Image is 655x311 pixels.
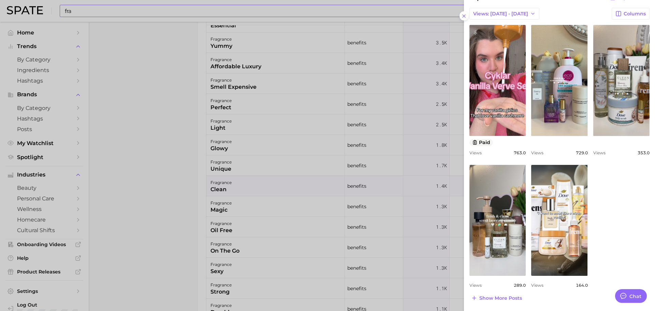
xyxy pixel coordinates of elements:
[469,150,482,155] span: Views
[638,150,650,155] span: 353.0
[473,11,528,17] span: Views: [DATE] - [DATE]
[531,150,543,155] span: Views
[469,293,524,303] button: Show more posts
[612,8,650,19] button: Columns
[531,283,543,288] span: Views
[576,283,588,288] span: 164.0
[479,295,522,301] span: Show more posts
[469,8,539,19] button: Views: [DATE] - [DATE]
[514,150,526,155] span: 763.0
[514,283,526,288] span: 289.0
[576,150,588,155] span: 729.0
[624,11,646,17] span: Columns
[593,150,606,155] span: Views
[469,139,493,146] button: paid
[469,283,482,288] span: Views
